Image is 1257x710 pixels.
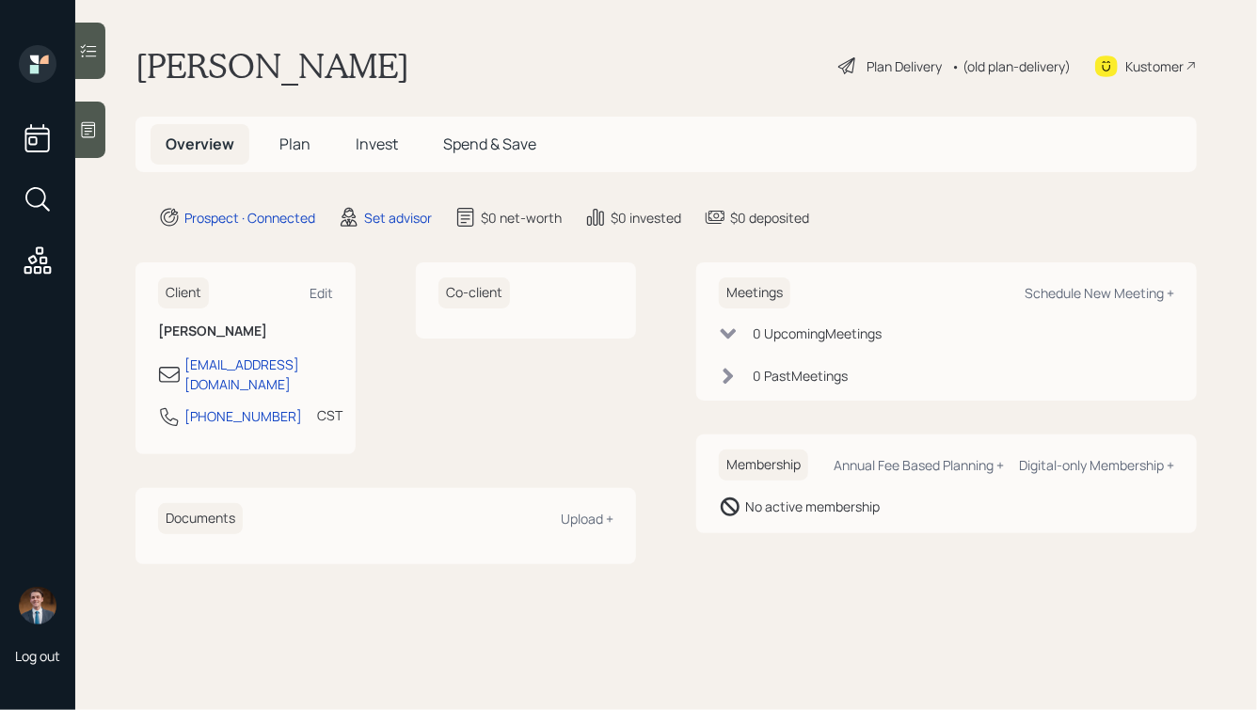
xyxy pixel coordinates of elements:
div: Upload + [561,510,613,528]
div: [PHONE_NUMBER] [184,406,302,426]
h6: Co-client [438,277,510,308]
div: No active membership [745,497,880,516]
h6: [PERSON_NAME] [158,323,333,339]
div: 0 Past Meeting s [753,366,848,386]
span: Invest [356,134,398,154]
h6: Meetings [719,277,790,308]
div: [EMAIL_ADDRESS][DOMAIN_NAME] [184,355,333,394]
div: Set advisor [364,208,432,228]
div: Annual Fee Based Planning + [834,456,1004,474]
div: 0 Upcoming Meeting s [753,323,882,343]
span: Overview [166,134,234,154]
h6: Client [158,277,209,308]
div: Digital-only Membership + [1019,456,1174,474]
span: Plan [279,134,310,154]
div: Plan Delivery [867,56,942,76]
h6: Documents [158,503,243,534]
span: Spend & Save [443,134,536,154]
img: hunter_neumayer.jpg [19,587,56,624]
h6: Membership [719,450,808,481]
div: Schedule New Meeting + [1025,284,1174,302]
div: $0 invested [611,208,681,228]
div: $0 deposited [730,208,809,228]
div: Edit [310,284,333,302]
div: Prospect · Connected [184,208,315,228]
div: $0 net-worth [481,208,562,228]
h1: [PERSON_NAME] [135,45,409,87]
div: Kustomer [1125,56,1184,76]
div: Log out [15,647,60,665]
div: CST [317,405,342,425]
div: • (old plan-delivery) [951,56,1071,76]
